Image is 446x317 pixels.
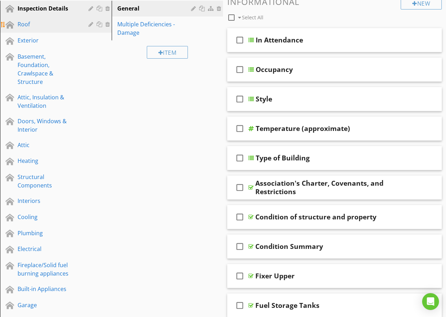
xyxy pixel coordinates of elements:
div: Basement, Foundation, Crawlspace & Structure [18,52,78,86]
div: Heating [18,157,78,165]
div: Condition of structure and property [255,213,376,221]
i: check_box_outline_blank [234,120,245,137]
div: Fireplace/Solid fuel burning appliances [18,261,78,278]
div: Electrical [18,245,78,253]
div: Doors, Windows & Interior [18,117,78,134]
div: Inspection Details [18,4,78,13]
div: Temperature (approximate) [256,124,350,133]
span: Select All [242,14,263,21]
div: Multiple Deficiencies -Damage [117,20,194,37]
div: Built-in Appliances [18,285,78,293]
div: Fixer Upper [255,272,295,280]
div: Structural Components [18,173,78,190]
div: General [117,4,194,13]
div: Open Intercom Messenger [422,293,439,310]
div: In Attendance [256,36,303,44]
i: check_box_outline_blank [234,179,245,196]
i: check_box_outline_blank [234,32,245,48]
div: Style [256,95,272,103]
i: check_box_outline_blank [234,238,245,255]
div: Type of Building [256,154,310,162]
div: Condition Summary [255,242,323,251]
div: Cooling [18,213,78,221]
div: Roof [18,20,78,28]
div: Garage [18,301,78,309]
i: check_box_outline_blank [234,209,245,225]
div: Plumbing [18,229,78,237]
div: Interiors [18,197,78,205]
div: Attic, Insulation & Ventilation [18,93,78,110]
i: check_box_outline_blank [234,268,245,284]
i: check_box_outline_blank [234,297,245,314]
div: Exterior [18,36,78,45]
div: Item [147,46,188,59]
i: check_box_outline_blank [234,150,245,166]
i: check_box_outline_blank [234,61,245,78]
div: Occupancy [256,65,293,74]
div: Fuel Storage Tanks [255,301,320,310]
div: Attic [18,141,78,149]
i: check_box_outline_blank [234,91,245,107]
div: Association's Charter, Covenants, and Restrictions [255,179,406,196]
